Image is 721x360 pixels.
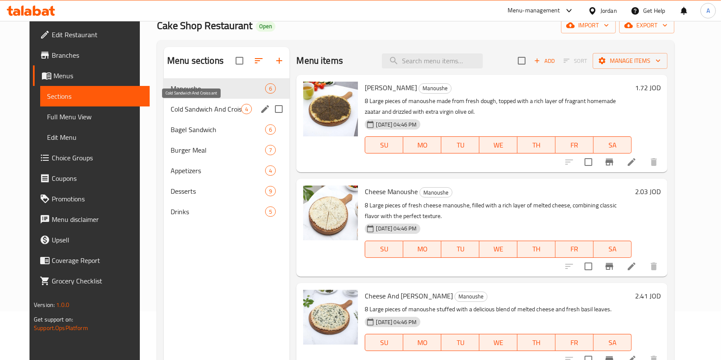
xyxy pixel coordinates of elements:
span: TU [445,336,476,349]
a: Edit menu item [626,157,637,167]
div: Jordan [600,6,617,15]
a: Edit Menu [40,127,150,148]
span: Cake Shop Restaurant [157,16,252,35]
div: Bagel Sandwich6 [164,119,290,140]
span: Edit Menu [47,132,143,142]
span: Select to update [579,153,597,171]
span: Cheese And [PERSON_NAME] [365,289,453,302]
button: Branch-specific-item [599,256,620,277]
span: Select to update [579,257,597,275]
div: items [265,207,276,217]
a: Menu disclaimer [33,209,150,230]
button: WE [479,241,517,258]
button: export [619,18,674,33]
span: SA [597,243,628,255]
button: MO [403,241,441,258]
span: Manoushe [171,83,265,94]
div: items [265,186,276,196]
h6: 2.41 JOD [635,290,661,302]
div: items [241,104,252,114]
button: Add [531,54,558,68]
h2: Menu sections [167,54,224,67]
span: [DATE] 04:46 PM [372,318,420,326]
a: Grocery Checklist [33,271,150,291]
span: [PERSON_NAME] [365,81,417,94]
span: Bagel Sandwich [171,124,265,135]
a: Edit Restaurant [33,24,150,45]
a: Full Menu View [40,106,150,127]
button: TH [517,334,556,351]
a: Coverage Report [33,250,150,271]
nav: Menu sections [164,75,290,225]
span: 7 [266,146,275,154]
button: TU [441,241,479,258]
a: Edit menu item [626,261,637,271]
p: 8 Large pieces of manoushe made from fresh dough, topped with a rich layer of fragrant homemade z... [365,96,632,117]
a: Menus [33,65,150,86]
span: MO [407,243,438,255]
span: FR [559,139,590,151]
span: Choice Groups [52,153,143,163]
span: export [626,20,668,31]
span: Select section [513,52,531,70]
a: Coupons [33,168,150,189]
span: TU [445,139,476,151]
span: WE [483,139,514,151]
a: Choice Groups [33,148,150,168]
span: Coupons [52,173,143,183]
span: WE [483,336,514,349]
button: TH [517,241,556,258]
span: Manoushe [420,188,452,198]
button: FR [556,334,594,351]
span: WE [483,243,514,255]
span: Get support on: [34,314,73,325]
div: items [265,83,276,94]
button: WE [479,136,517,153]
span: MO [407,336,438,349]
span: Menu disclaimer [52,214,143,224]
span: TH [521,139,552,151]
button: TU [441,334,479,351]
button: Add section [269,50,290,71]
h6: 1.72 JOD [635,82,661,94]
span: Menus [53,71,143,81]
button: SU [365,136,403,153]
button: MO [403,136,441,153]
span: FR [559,243,590,255]
button: Manage items [593,53,668,69]
span: Promotions [52,194,143,204]
a: Support.OpsPlatform [34,322,88,333]
span: SA [597,139,628,151]
div: Cold Sandwich And Croissant4edit [164,99,290,119]
span: Manoushe [455,292,487,301]
span: A [706,6,710,15]
h2: Menu items [296,54,343,67]
span: MO [407,139,438,151]
span: Full Menu View [47,112,143,122]
span: 4 [242,105,251,113]
span: Manoushe [419,83,451,93]
span: 6 [266,126,275,134]
div: Open [256,21,275,32]
span: Version: [34,299,55,310]
span: FR [559,336,590,349]
button: edit [259,103,272,115]
div: items [265,145,276,155]
button: TU [441,136,479,153]
div: items [265,124,276,135]
h6: 2.03 JOD [635,186,661,198]
span: import [568,20,609,31]
a: Promotions [33,189,150,209]
span: 5 [266,208,275,216]
span: Burger Meal [171,145,265,155]
span: 6 [266,85,275,93]
span: 1.0.0 [56,299,69,310]
span: SU [369,336,400,349]
img: Manoushe Zaatar [303,82,358,136]
span: Drinks [171,207,265,217]
div: Appetizers4 [164,160,290,181]
button: SA [594,136,632,153]
button: delete [644,152,664,172]
span: Cheese Manoushe [365,185,418,198]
